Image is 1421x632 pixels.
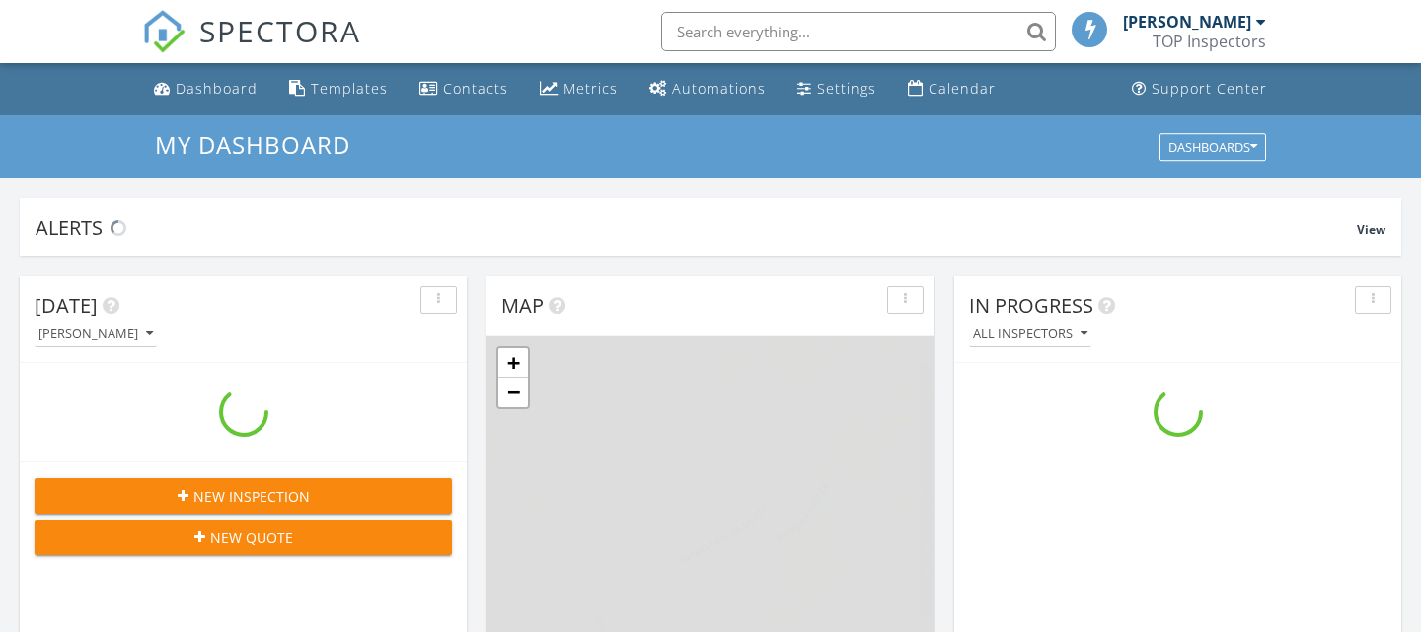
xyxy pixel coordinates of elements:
a: Settings [789,71,884,107]
button: [PERSON_NAME] [35,321,157,348]
div: Contacts [443,79,508,98]
button: All Inspectors [969,321,1091,348]
img: The Best Home Inspection Software - Spectora [142,10,186,53]
a: Calendar [900,71,1004,107]
a: Support Center [1124,71,1275,107]
span: In Progress [969,292,1093,318]
a: Zoom out [498,378,528,407]
div: Dashboards [1168,140,1257,154]
span: New Quote [210,527,293,548]
a: SPECTORA [142,27,361,68]
span: Map [501,292,544,318]
div: [PERSON_NAME] [1123,12,1251,32]
a: Zoom in [498,348,528,378]
button: New Inspection [35,478,452,514]
span: SPECTORA [199,10,361,51]
div: Automations [672,79,766,98]
div: Dashboard [176,79,258,98]
button: New Quote [35,520,452,555]
div: Metrics [563,79,618,98]
div: TOP Inspectors [1153,32,1266,51]
div: [PERSON_NAME] [38,327,153,341]
a: Templates [281,71,396,107]
button: Dashboards [1159,133,1266,161]
input: Search everything... [661,12,1056,51]
span: My Dashboard [155,128,350,161]
div: Calendar [929,79,996,98]
a: Contacts [411,71,516,107]
a: Metrics [532,71,626,107]
span: View [1357,221,1385,238]
div: All Inspectors [973,327,1087,341]
div: Templates [311,79,388,98]
span: New Inspection [193,486,310,507]
span: [DATE] [35,292,98,318]
a: Dashboard [146,71,265,107]
div: Support Center [1152,79,1267,98]
div: Settings [817,79,876,98]
a: Automations (Basic) [641,71,774,107]
div: Alerts [36,214,1357,241]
